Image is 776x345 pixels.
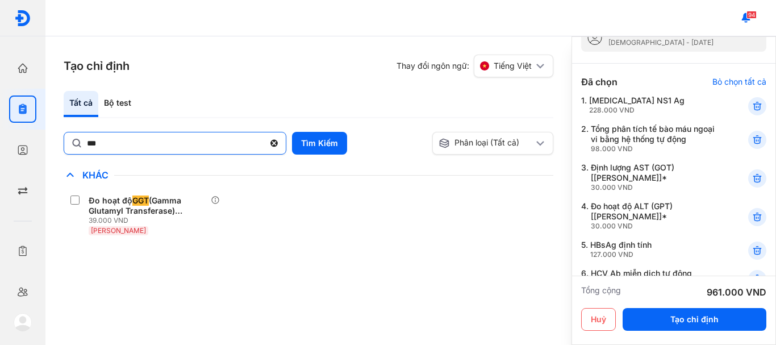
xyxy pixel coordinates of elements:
div: 98.000 VND [591,144,720,153]
div: HBsAg định tính [590,240,652,259]
div: Định lượng AST (GOT) [[PERSON_NAME]]* [591,163,720,192]
img: logo [14,313,32,331]
span: 94 [746,11,757,19]
div: 30.000 VND [591,183,720,192]
div: Tổng phân tích tế bào máu ngoại vi bằng hệ thống tự động [591,124,720,153]
h3: Tạo chỉ định [64,58,130,74]
span: Tiếng Việt [494,61,532,71]
div: Đo hoạt độ (Gamma Glutamyl Transferase) [[PERSON_NAME]]* [89,196,206,216]
button: Tạo chỉ định [623,308,766,331]
span: [PERSON_NAME] [91,226,146,235]
div: 30.000 VND [591,222,720,231]
div: Bỏ chọn tất cả [712,77,766,87]
div: 4. [581,201,720,231]
div: 228.000 VND [589,106,685,115]
div: Tất cả [64,91,98,117]
div: 3. [581,163,720,192]
div: 39.000 VND [89,216,211,225]
div: 961.000 VND [707,285,766,299]
div: Bộ test [98,91,137,117]
div: 1. [581,95,720,115]
button: Huỷ [581,308,616,331]
div: Đã chọn [581,75,618,89]
div: Tổng cộng [581,285,621,299]
div: Thay đổi ngôn ngữ: [397,55,553,77]
div: [MEDICAL_DATA] NS1 Ag [589,95,685,115]
div: Đo hoạt độ ALT (GPT) [[PERSON_NAME]]* [591,201,720,231]
div: 6. [581,268,720,288]
div: 2. [581,124,720,153]
div: HCV Ab miễn dịch tự động [591,268,692,288]
div: [DEMOGRAPHIC_DATA] - [DATE] [608,38,714,47]
img: logo [14,10,31,27]
div: 5. [581,240,720,259]
span: Khác [77,169,114,181]
button: Tìm Kiếm [292,132,347,155]
span: GGT [132,196,149,206]
div: 127.000 VND [590,250,652,259]
div: Phân loại (Tất cả) [439,138,534,149]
